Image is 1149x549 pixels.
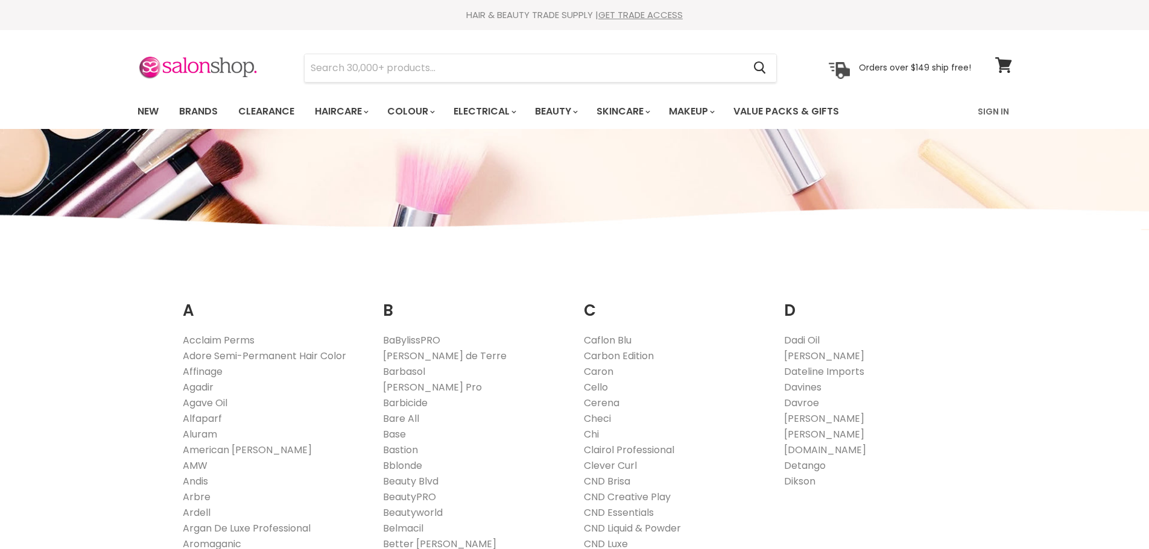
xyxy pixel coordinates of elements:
a: Base [383,427,406,441]
a: Checi [584,412,611,425]
a: Argan De Luxe Professional [183,521,311,535]
a: CND Creative Play [584,490,671,504]
a: Clearance [229,99,303,124]
a: Skincare [587,99,657,124]
a: Alfaparf [183,412,222,425]
a: [PERSON_NAME] [784,427,864,441]
a: [PERSON_NAME] [784,412,864,425]
a: Ardell [183,506,210,519]
a: Arbre [183,490,210,504]
h2: C [584,283,767,323]
input: Search [305,54,744,82]
nav: Main [122,94,1027,129]
div: HAIR & BEAUTY TRADE SUPPLY | [122,9,1027,21]
a: Dikson [784,474,815,488]
h2: D [784,283,967,323]
a: Electrical [445,99,524,124]
a: Caron [584,365,613,378]
a: [PERSON_NAME] de Terre [383,349,507,363]
button: Search [744,54,776,82]
a: CND Liquid & Powder [584,521,681,535]
h2: A [183,283,366,323]
h2: B [383,283,566,323]
a: Carbon Edition [584,349,654,363]
a: Adore Semi-Permanent Hair Color [183,349,346,363]
a: Beauty Blvd [383,474,438,488]
a: Acclaim Perms [183,333,255,347]
a: BaBylissPRO [383,333,440,347]
a: Makeup [660,99,722,124]
a: Dadi Oil [784,333,820,347]
a: Cerena [584,396,619,410]
p: Orders over $149 ship free! [859,62,971,73]
a: Clairol Professional [584,443,674,457]
a: Bblonde [383,459,422,472]
a: GET TRADE ACCESS [598,8,683,21]
a: Agadir [183,380,214,394]
a: AMW [183,459,207,472]
a: [PERSON_NAME] Pro [383,380,482,394]
a: BeautyPRO [383,490,436,504]
a: Andis [183,474,208,488]
form: Product [304,54,777,83]
a: Affinage [183,365,223,378]
a: New [128,99,168,124]
a: Barbasol [383,365,425,378]
a: CND Brisa [584,474,630,488]
a: Barbicide [383,396,428,410]
a: Bastion [383,443,418,457]
a: Haircare [306,99,376,124]
a: CND Essentials [584,506,654,519]
a: Davroe [784,396,819,410]
a: Brands [170,99,227,124]
a: Value Packs & Gifts [724,99,848,124]
a: American [PERSON_NAME] [183,443,312,457]
a: Caflon Blu [584,333,631,347]
a: Davines [784,380,821,394]
a: Colour [378,99,442,124]
ul: Main menu [128,94,910,129]
a: Cello [584,380,608,394]
a: Sign In [970,99,1016,124]
a: Dateline Imports [784,365,864,378]
a: Bare All [383,412,419,425]
a: Clever Curl [584,459,637,472]
a: Beautyworld [383,506,443,519]
a: Aluram [183,427,217,441]
a: [DOMAIN_NAME] [784,443,866,457]
a: Agave Oil [183,396,227,410]
a: Detango [784,459,826,472]
a: Belmacil [383,521,423,535]
a: Chi [584,427,599,441]
a: Beauty [526,99,585,124]
a: [PERSON_NAME] [784,349,864,363]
